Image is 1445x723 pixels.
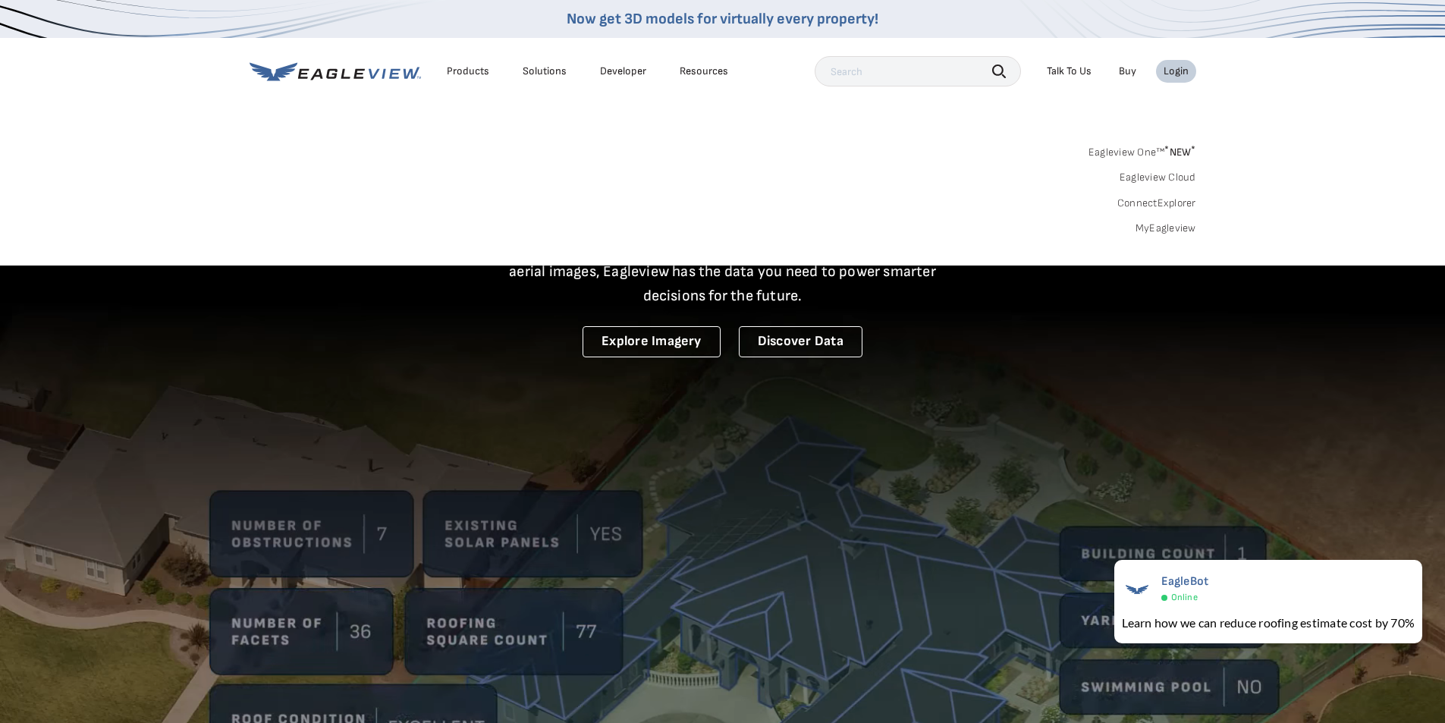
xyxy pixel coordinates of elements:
a: Developer [600,64,646,78]
input: Search [815,56,1021,86]
span: NEW [1164,146,1195,159]
a: Eagleview Cloud [1120,171,1196,184]
img: EagleBot [1122,574,1152,605]
div: Login [1164,64,1189,78]
div: Resources [680,64,728,78]
div: Talk To Us [1047,64,1092,78]
a: Eagleview One™*NEW* [1088,141,1196,159]
span: Online [1171,592,1198,603]
p: A new era starts here. Built on more than 3.5 billion high-resolution aerial images, Eagleview ha... [491,235,955,308]
a: MyEagleview [1136,222,1196,235]
span: EagleBot [1161,574,1209,589]
div: Learn how we can reduce roofing estimate cost by 70% [1122,614,1415,632]
a: Discover Data [739,326,862,357]
a: Explore Imagery [583,326,721,357]
div: Solutions [523,64,567,78]
a: Now get 3D models for virtually every property! [567,10,878,28]
a: ConnectExplorer [1117,196,1196,210]
a: Buy [1119,64,1136,78]
div: Products [447,64,489,78]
